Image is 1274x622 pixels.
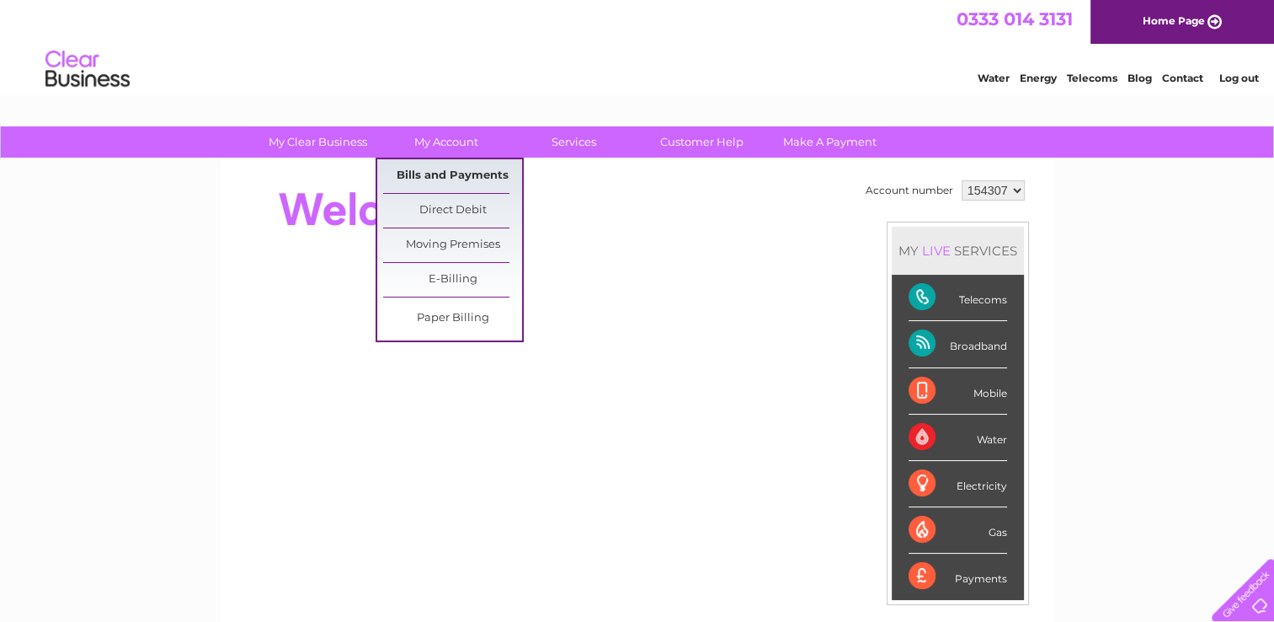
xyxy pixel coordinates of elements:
a: Moving Premises [383,228,522,262]
a: Customer Help [632,126,771,158]
div: Payments [909,554,1007,599]
a: Blog [1127,72,1152,84]
a: 0333 014 3131 [957,8,1073,29]
div: Water [909,415,1007,461]
a: Bills and Payments [383,159,522,193]
a: Paper Billing [383,302,522,335]
a: Water [978,72,1010,84]
td: Account number [861,176,957,205]
div: Clear Business is a trading name of Verastar Limited (registered in [GEOGRAPHIC_DATA] No. 3667643... [240,9,1036,82]
div: LIVE [919,243,954,259]
div: Broadband [909,321,1007,367]
a: Direct Debit [383,194,522,228]
div: MY SERVICES [892,227,1024,275]
div: Telecoms [909,275,1007,321]
a: Telecoms [1067,72,1117,84]
a: E-Billing [383,263,522,297]
a: Make A Payment [760,126,899,158]
a: My Clear Business [248,126,387,158]
a: Energy [1020,72,1057,84]
img: logo.png [45,44,131,95]
div: Mobile [909,368,1007,415]
a: Contact [1162,72,1203,84]
a: My Account [376,126,515,158]
a: Log out [1218,72,1258,84]
a: Services [504,126,643,158]
div: Electricity [909,461,1007,507]
div: Gas [909,507,1007,554]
